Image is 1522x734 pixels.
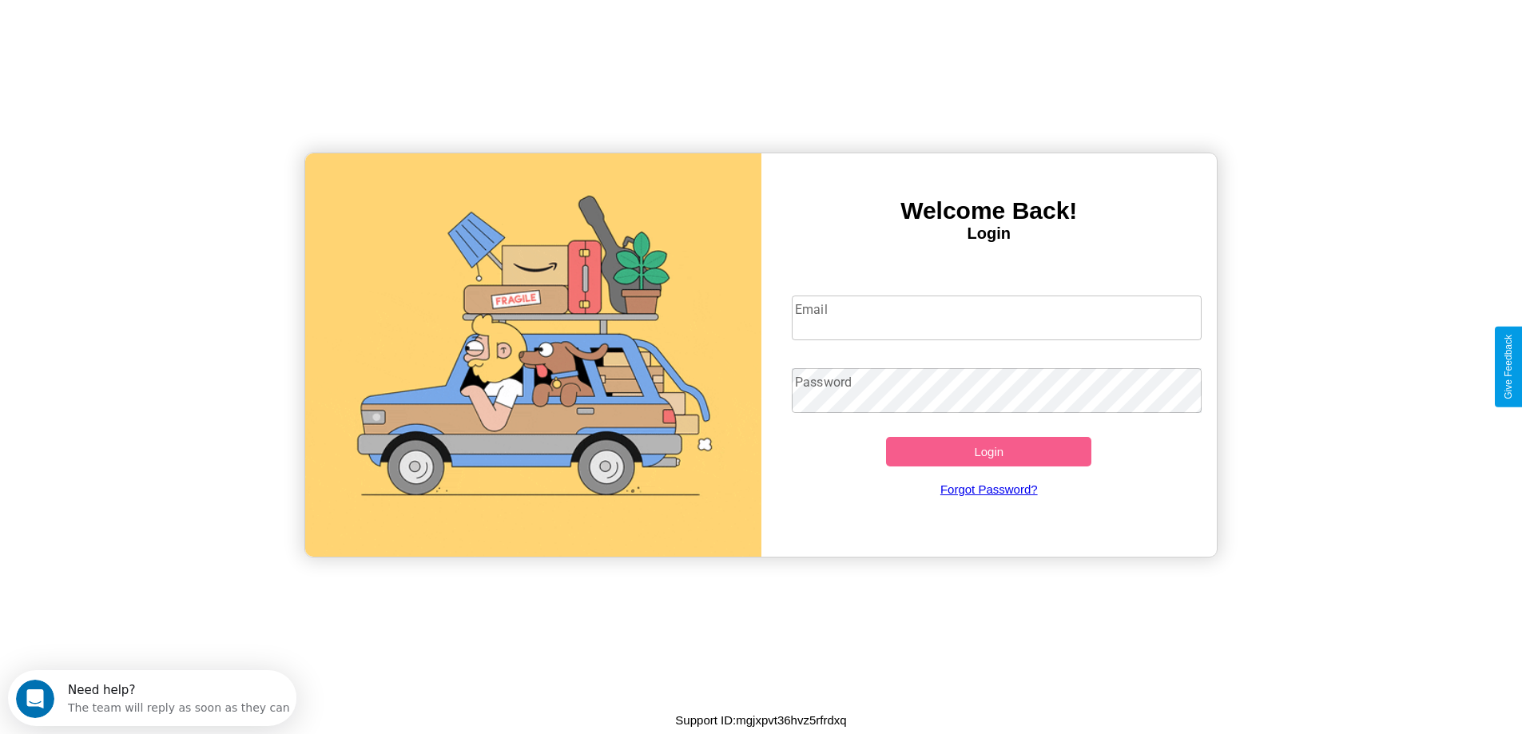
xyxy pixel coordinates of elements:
[60,14,282,26] div: Need help?
[1503,335,1514,399] div: Give Feedback
[6,6,297,50] div: Open Intercom Messenger
[675,709,846,731] p: Support ID: mgjxpvt36hvz5rfrdxq
[8,670,296,726] iframe: Intercom live chat discovery launcher
[784,466,1194,512] a: Forgot Password?
[886,437,1091,466] button: Login
[305,153,761,557] img: gif
[60,26,282,43] div: The team will reply as soon as they can
[761,197,1218,224] h3: Welcome Back!
[16,680,54,718] iframe: Intercom live chat
[761,224,1218,243] h4: Login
